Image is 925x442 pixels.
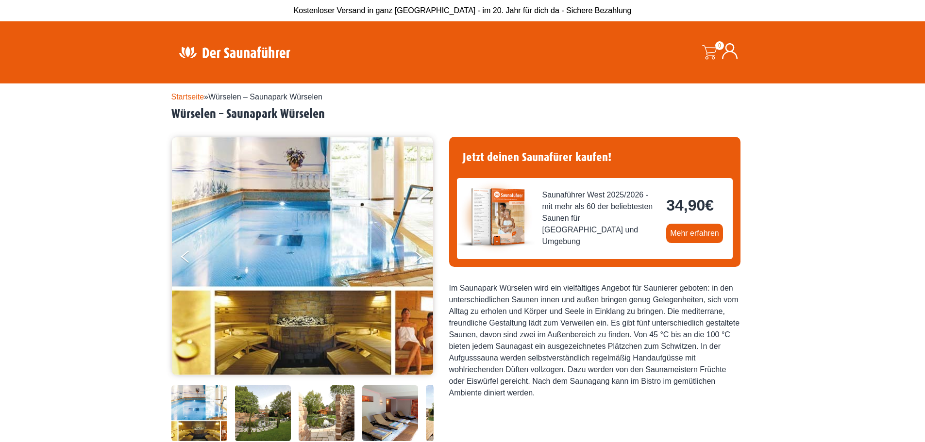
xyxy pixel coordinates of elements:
[457,178,535,256] img: der-saunafuehrer-2025-west.jpg
[171,93,322,101] span: »
[705,196,714,214] span: €
[412,246,437,271] button: Next
[171,107,754,122] h2: Würselen – Saunapark Würselen
[457,145,733,170] h4: Jetzt deinen Saunafürer kaufen!
[449,282,740,399] div: Im Saunapark Würselen wird ein vielfältiges Angebot für Saunierer geboten: in den unterschiedlich...
[181,246,205,271] button: Previous
[715,41,724,50] span: 0
[208,93,322,101] span: Würselen – Saunapark Würselen
[666,196,714,214] bdi: 34,90
[294,6,632,15] span: Kostenloser Versand in ganz [GEOGRAPHIC_DATA] - im 20. Jahr für dich da - Sichere Bezahlung
[666,224,723,243] a: Mehr erfahren
[171,93,204,101] a: Startseite
[542,189,659,247] span: Saunaführer West 2025/2026 - mit mehr als 60 der beliebtesten Saunen für [GEOGRAPHIC_DATA] und Um...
